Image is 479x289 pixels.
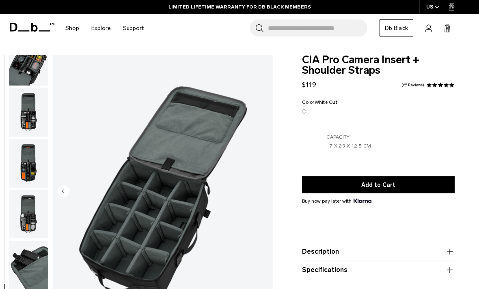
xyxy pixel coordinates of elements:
span: Buy now pay later with [302,197,371,205]
img: TheCIAProCameraInsert-7_18262ec0-8cb9-415a-88c8-6442bae8cc82.png [9,37,48,86]
img: TheCIAProCameraInsert-8_eb240fd9-4ad6-4206-a313-d342aa01b24d.png [9,139,48,188]
p: 7 X 29 X 12.5 CM [330,142,430,151]
p: Capacity [326,133,430,141]
img: TheCIAProCameraInsert-1_1f6283eb-2f5c-420f-82c6-822555ffa82b.png [9,88,48,137]
a: 65 reviews [401,83,424,87]
button: TheCIAProCameraInsert-7_18262ec0-8cb9-415a-88c8-6442bae8cc82.png [9,36,49,86]
a: Support [123,14,144,43]
span: White Out [315,99,337,105]
button: Previous slide [57,185,69,199]
a: LIMITED LIFETIME WARRANTY FOR DB BLACK MEMBERS [168,3,311,11]
a: Db Black [380,19,413,36]
button: Specifications [302,265,455,275]
button: TheCIAProCameraInsert-8_eb240fd9-4ad6-4206-a313-d342aa01b24d.png [9,139,49,188]
img: TheCIAProCameraInsert-9_8e3b460b-f865-404b-b3da-e583a6e30e5d.png [9,190,48,239]
nav: Main Navigation [59,14,150,43]
button: TheCIAProCameraInsert-1_1f6283eb-2f5c-420f-82c6-822555ffa82b.png [9,88,49,137]
a: Shop [65,14,79,43]
button: Description [302,247,455,257]
span: CIA Pro Camera Insert + Shoulder Straps [302,55,455,76]
span: $119 [302,81,316,88]
img: {"height" => 20, "alt" => "Klarna"} [354,199,371,203]
button: TheCIAProCameraInsert-9_8e3b460b-f865-404b-b3da-e583a6e30e5d.png [9,190,49,239]
a: Explore [91,14,111,43]
button: Add to Cart [302,176,455,193]
legend: Color [302,100,337,105]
